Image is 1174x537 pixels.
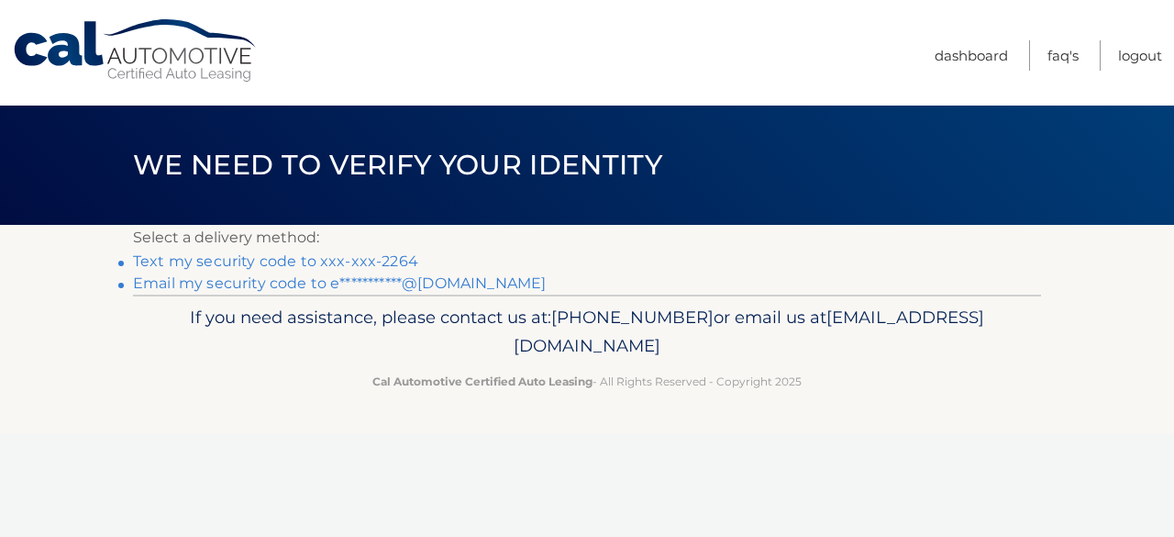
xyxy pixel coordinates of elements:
[133,148,662,182] span: We need to verify your identity
[12,18,260,84] a: Cal Automotive
[133,225,1041,251] p: Select a delivery method:
[551,307,714,328] span: [PHONE_NUMBER]
[145,303,1029,362] p: If you need assistance, please contact us at: or email us at
[935,40,1008,71] a: Dashboard
[1118,40,1162,71] a: Logout
[133,252,418,270] a: Text my security code to xxx-xxx-2264
[145,372,1029,391] p: - All Rights Reserved - Copyright 2025
[1047,40,1079,71] a: FAQ's
[372,375,593,388] strong: Cal Automotive Certified Auto Leasing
